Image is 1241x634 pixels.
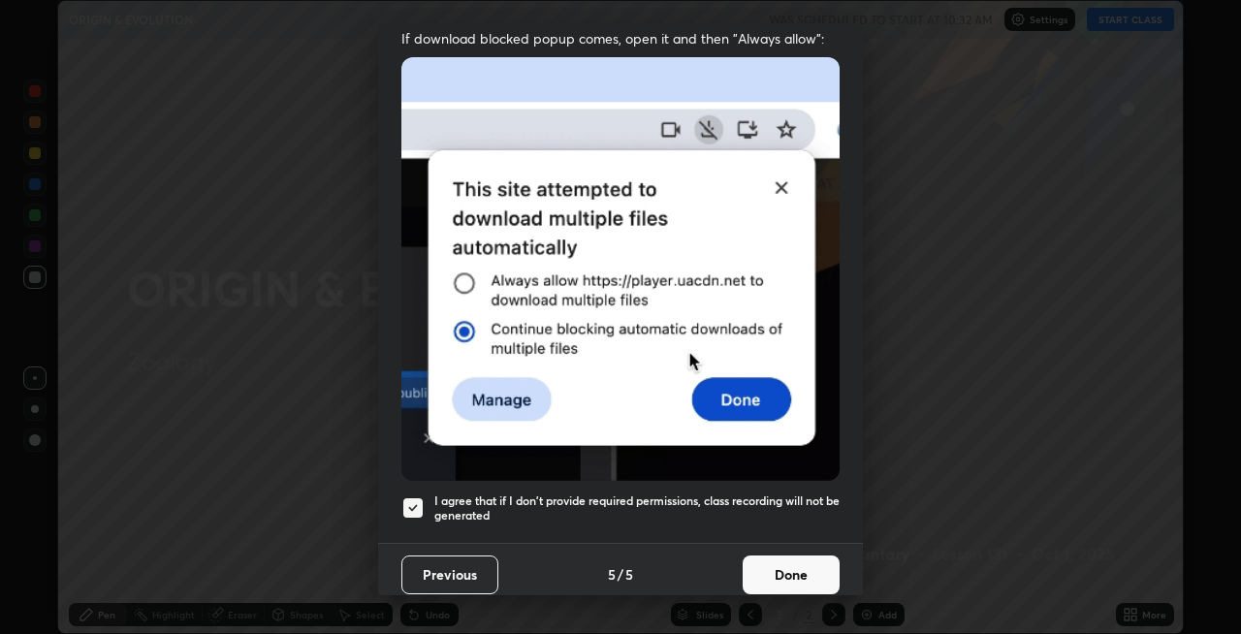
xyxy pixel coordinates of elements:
[434,493,840,523] h5: I agree that if I don't provide required permissions, class recording will not be generated
[401,555,498,594] button: Previous
[625,564,633,585] h4: 5
[608,564,616,585] h4: 5
[401,57,840,481] img: downloads-permission-blocked.gif
[743,555,840,594] button: Done
[618,564,623,585] h4: /
[401,29,840,48] span: If download blocked popup comes, open it and then "Always allow":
